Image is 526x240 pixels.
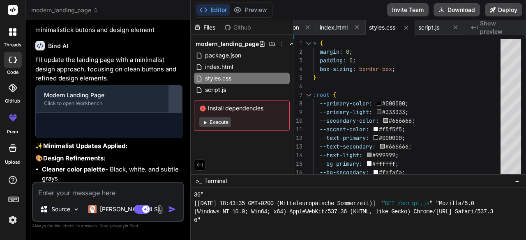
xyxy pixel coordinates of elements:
button: − [513,174,521,187]
span: } [313,74,316,81]
span: --primary-light: [320,108,372,116]
div: 15 [293,160,302,168]
div: 4 [293,65,302,73]
div: 2 [293,48,302,56]
img: settings [6,213,20,227]
div: Click to open Workbench [44,100,160,107]
span: --accent-color: [320,126,369,133]
p: Source [51,205,70,213]
span: --secondary-color: [320,117,379,124]
span: #000000 [382,100,405,107]
p: Always double-check its answers. Your in Bind [32,222,184,230]
span: styles.css [204,73,232,83]
span: ; [402,126,405,133]
div: 13 [293,142,302,151]
span: margin: [320,48,343,55]
span: Install dependencies [199,104,284,112]
div: 8 [293,99,302,108]
button: Editor [196,4,230,16]
p: 🎨 [35,154,182,163]
button: Preview [230,4,270,16]
img: icon [168,205,176,213]
span: ; [408,143,412,150]
p: I'll update the landing page with a minimalist design approach, focusing on clean buttons and ref... [35,55,182,83]
span: #000000 [379,134,402,142]
span: { [320,39,323,47]
span: Terminal [204,177,227,185]
span: #ffffff [372,160,395,167]
label: GitHub [5,98,20,105]
span: " "Mozilla/5.0 [429,199,474,208]
span: #333333 [382,108,405,116]
span: ; [402,134,405,142]
div: 10 [293,117,302,125]
strong: Minimalist Updates Applied: [43,142,127,150]
img: Pick Models [73,206,80,213]
strong: Cleaner color palette [42,165,105,173]
span: ; [402,169,405,176]
span: ; [395,160,399,167]
span: privacy [110,223,125,228]
span: 6" [194,216,201,225]
div: Modern Landing Page [44,91,160,99]
button: Execute [199,117,231,127]
label: Upload [5,159,21,166]
span: 0 [346,48,349,55]
span: [[DATE] 18:43:35 GMT+0200 (Mitteleuropäische Sommerzeit)] " [194,199,385,208]
div: 7 [293,91,302,99]
img: Claude 4 Sonnet [88,205,97,213]
span: ; [392,65,395,73]
div: Click to collapse the range. [303,39,314,48]
span: Show preview [480,19,519,36]
span: ; [405,108,408,116]
span: #666666 [389,117,412,124]
span: :root [313,91,330,98]
span: ; [395,151,399,159]
span: #999999 [372,151,395,159]
span: --bg-secondary: [320,169,369,176]
p: minimalistick butons and design element [35,25,182,35]
span: modern_landing_page [196,40,259,48]
span: padding: [320,57,346,64]
label: threads [4,41,21,48]
div: 3 [293,56,302,65]
span: --primary-color: [320,100,372,107]
span: package.json [204,50,242,60]
div: 5 [293,73,302,82]
span: ; [412,117,415,124]
span: styles.css [369,23,395,32]
span: box-sizing: [320,65,356,73]
button: Deploy [485,3,522,16]
strong: Design Refinements: [43,154,106,162]
span: { [333,91,336,98]
span: #fafafa [379,169,402,176]
h6: Bind AI [48,42,68,50]
span: --text-light: [320,151,362,159]
div: 16 [293,168,302,177]
span: modern_landing_page [31,6,99,14]
span: − [515,177,519,185]
span: ; [405,100,408,107]
span: #666666 [385,143,408,150]
span: 36" [194,191,203,199]
span: index.html [204,62,234,72]
div: Click to collapse the range. [303,91,314,99]
span: script.js [204,85,227,95]
span: GET [385,199,394,208]
div: 11 [293,125,302,134]
span: ; [349,48,353,55]
span: (Windows NT 10.0; Win64; x64) AppleWebKit/537.36 (KHTML, like Gecko) Chrome/[URL] Safari/537.3 [194,208,493,216]
span: 0 [349,57,353,64]
button: Modern Landing PageClick to open Workbench [36,85,168,112]
li: - Black, white, and subtle grays [42,165,182,183]
label: prem [7,128,18,135]
span: #f5f5f5 [379,126,402,133]
span: --text-secondary: [320,143,376,150]
span: --bg-primary: [320,160,362,167]
span: index.html [320,23,348,32]
p: ✨ [35,142,182,151]
span: --text-primary: [320,134,369,142]
div: 12 [293,134,302,142]
div: 6 [293,82,302,91]
span: script.js [418,23,439,32]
